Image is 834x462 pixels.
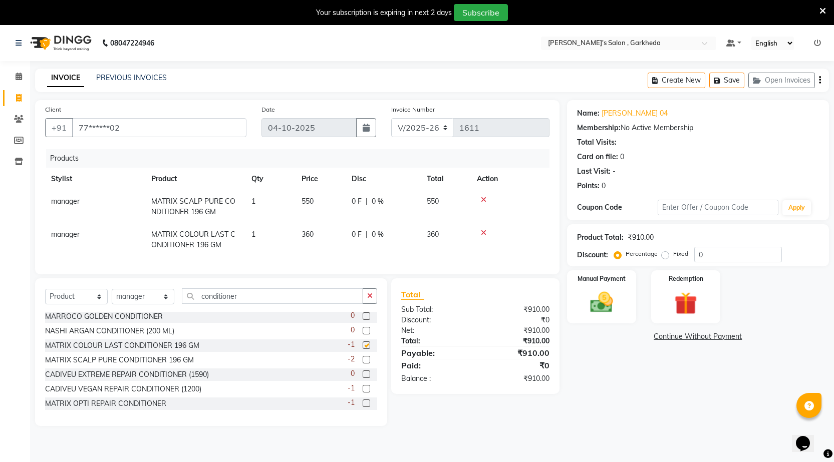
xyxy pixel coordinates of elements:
[45,384,201,394] div: CADIVEU VEGAN REPAIR CONDITIONER (1200)
[348,397,355,408] span: -1
[45,340,199,351] div: MATRIX COLOUR LAST CONDITIONER 196 GM
[475,315,557,325] div: ₹0
[145,168,245,190] th: Product
[96,73,167,82] a: PREVIOUS INVOICES
[475,359,557,371] div: ₹0
[648,73,705,88] button: Create New
[475,347,557,359] div: ₹910.00
[251,197,255,206] span: 1
[302,230,314,239] span: 360
[346,168,421,190] th: Disc
[626,249,658,258] label: Percentage
[583,289,620,315] img: _cash.svg
[427,230,439,239] span: 360
[577,232,624,243] div: Product Total:
[45,311,163,322] div: MARROCO GOLDEN CONDITIONER
[45,398,166,409] div: MATRIX OPTI REPAIR CONDITIONER
[577,108,600,119] div: Name:
[475,336,557,346] div: ₹910.00
[394,304,475,315] div: Sub Total:
[366,196,368,207] span: |
[577,152,618,162] div: Card on file:
[245,168,296,190] th: Qty
[351,325,355,335] span: 0
[46,149,557,168] div: Products
[602,181,606,191] div: 0
[45,168,145,190] th: Stylist
[110,29,154,57] b: 08047224946
[421,168,471,190] th: Total
[792,422,824,452] iframe: chat widget
[151,230,235,249] span: MATRIX COLOUR LAST CONDITIONER 196 GM
[475,304,557,315] div: ₹910.00
[47,69,84,87] a: INVOICE
[296,168,346,190] th: Price
[577,250,608,260] div: Discount:
[475,325,557,336] div: ₹910.00
[261,105,275,114] label: Date
[372,196,384,207] span: 0 %
[748,73,815,88] button: Open Invoices
[366,229,368,240] span: |
[667,289,704,317] img: _gift.svg
[352,196,362,207] span: 0 F
[673,249,688,258] label: Fixed
[316,8,452,18] div: Your subscription is expiring in next 2 days
[401,289,424,300] span: Total
[394,359,475,371] div: Paid:
[628,232,654,243] div: ₹910.00
[602,108,668,119] a: [PERSON_NAME] 04
[352,229,362,240] span: 0 F
[348,339,355,350] span: -1
[351,368,355,379] span: 0
[577,202,658,213] div: Coupon Code
[348,354,355,364] span: -2
[45,326,174,336] div: NASHI ARGAN CONDITIONER (200 ML)
[51,230,80,239] span: manager
[577,166,611,177] div: Last Visit:
[577,123,621,133] div: Membership:
[372,229,384,240] span: 0 %
[391,105,435,114] label: Invoice Number
[454,4,508,21] button: Subscribe
[26,29,94,57] img: logo
[577,137,617,148] div: Total Visits:
[51,197,80,206] span: manager
[578,274,626,283] label: Manual Payment
[475,373,557,384] div: ₹910.00
[394,325,475,336] div: Net:
[620,152,624,162] div: 0
[394,373,475,384] div: Balance :
[45,105,61,114] label: Client
[427,197,439,206] span: 550
[394,347,475,359] div: Payable:
[151,197,235,216] span: MATRIX SCALP PURE CONDITIONER 196 GM
[45,118,73,137] button: +91
[302,197,314,206] span: 550
[577,181,600,191] div: Points:
[72,118,246,137] input: Search by Name/Mobile/Email/Code
[348,383,355,393] span: -1
[658,200,779,215] input: Enter Offer / Coupon Code
[709,73,744,88] button: Save
[394,336,475,346] div: Total:
[577,123,819,133] div: No Active Membership
[251,230,255,239] span: 1
[351,310,355,321] span: 0
[182,288,363,304] input: Search or Scan
[45,355,194,365] div: MATRIX SCALP PURE CONDITIONER 196 GM
[471,168,549,190] th: Action
[569,331,827,342] a: Continue Without Payment
[394,315,475,325] div: Discount:
[669,274,703,283] label: Redemption
[613,166,616,177] div: -
[782,200,811,215] button: Apply
[45,369,209,380] div: CADIVEU EXTREME REPAIR CONDITIONER (1590)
